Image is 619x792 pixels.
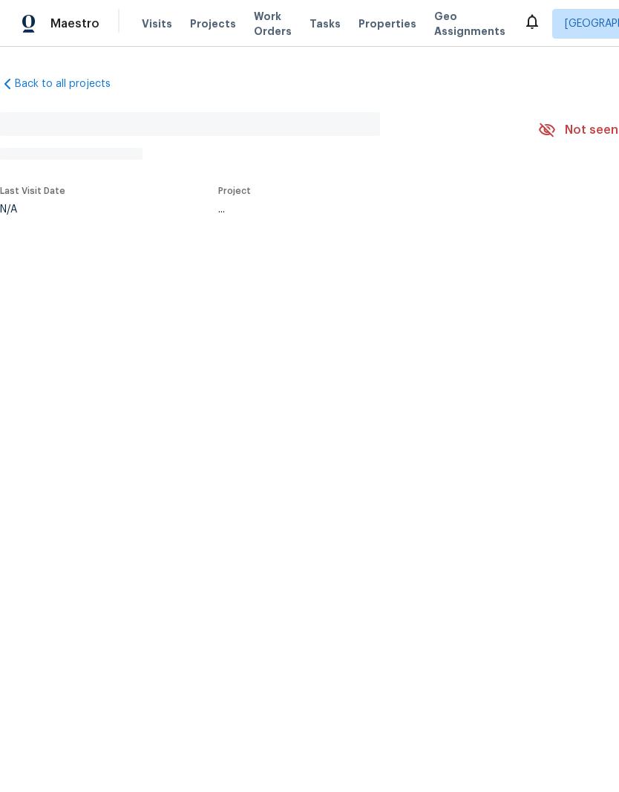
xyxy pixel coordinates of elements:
[254,9,292,39] span: Work Orders
[218,186,251,195] span: Project
[358,16,416,31] span: Properties
[218,204,503,215] div: ...
[434,9,505,39] span: Geo Assignments
[309,19,341,29] span: Tasks
[190,16,236,31] span: Projects
[50,16,99,31] span: Maestro
[142,16,172,31] span: Visits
